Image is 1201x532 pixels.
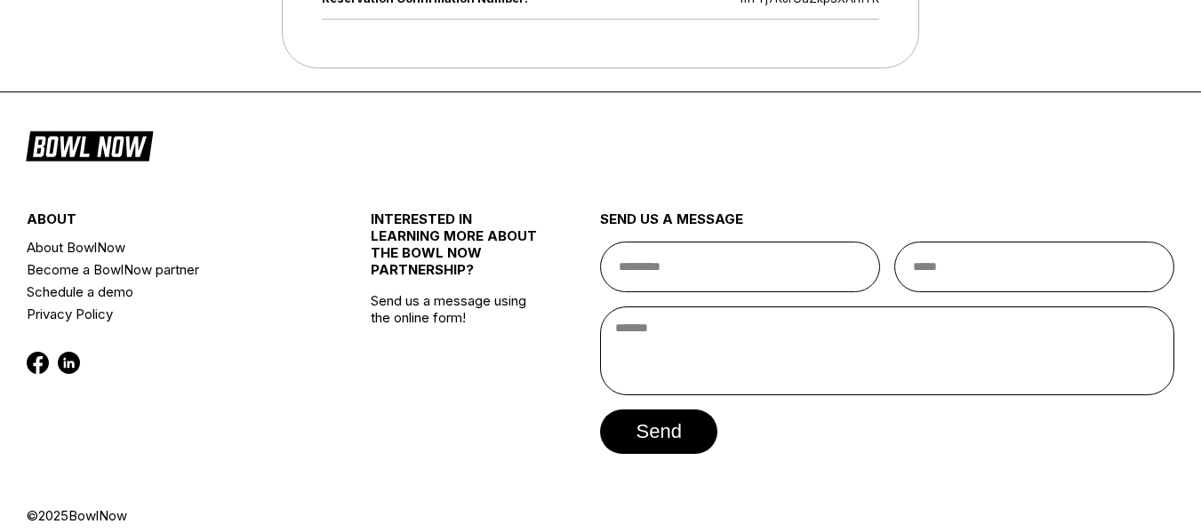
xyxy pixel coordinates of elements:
a: Privacy Policy [27,303,314,325]
a: Schedule a demo [27,281,314,303]
div: Send us a message using the online form! [371,171,543,507]
div: © 2025 BowlNow [27,507,1174,524]
a: About BowlNow [27,236,314,258]
div: about [27,210,314,236]
a: Become a BowlNow partner [27,258,314,281]
button: send [600,409,717,454]
div: send us a message [600,210,1174,242]
div: INTERESTED IN LEARNING MORE ABOUT THE BOWL NOW PARTNERSHIP? [371,210,543,292]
